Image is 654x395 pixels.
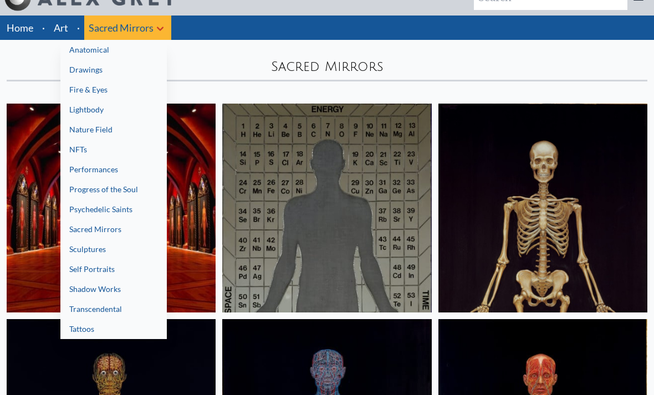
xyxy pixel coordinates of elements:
a: Transcendental [60,300,167,320]
a: Psychedelic Saints [60,200,167,220]
a: Progress of the Soul [60,180,167,200]
a: Fire & Eyes [60,80,167,100]
a: Performances [60,160,167,180]
a: Sacred Mirrors [60,220,167,240]
a: Nature Field [60,120,167,140]
a: Self Portraits [60,260,167,280]
a: Drawings [60,60,167,80]
a: Tattoos [60,320,167,340]
a: Anatomical [60,40,167,60]
a: Lightbody [60,100,167,120]
a: Sculptures [60,240,167,260]
a: Shadow Works [60,280,167,300]
a: NFTs [60,140,167,160]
